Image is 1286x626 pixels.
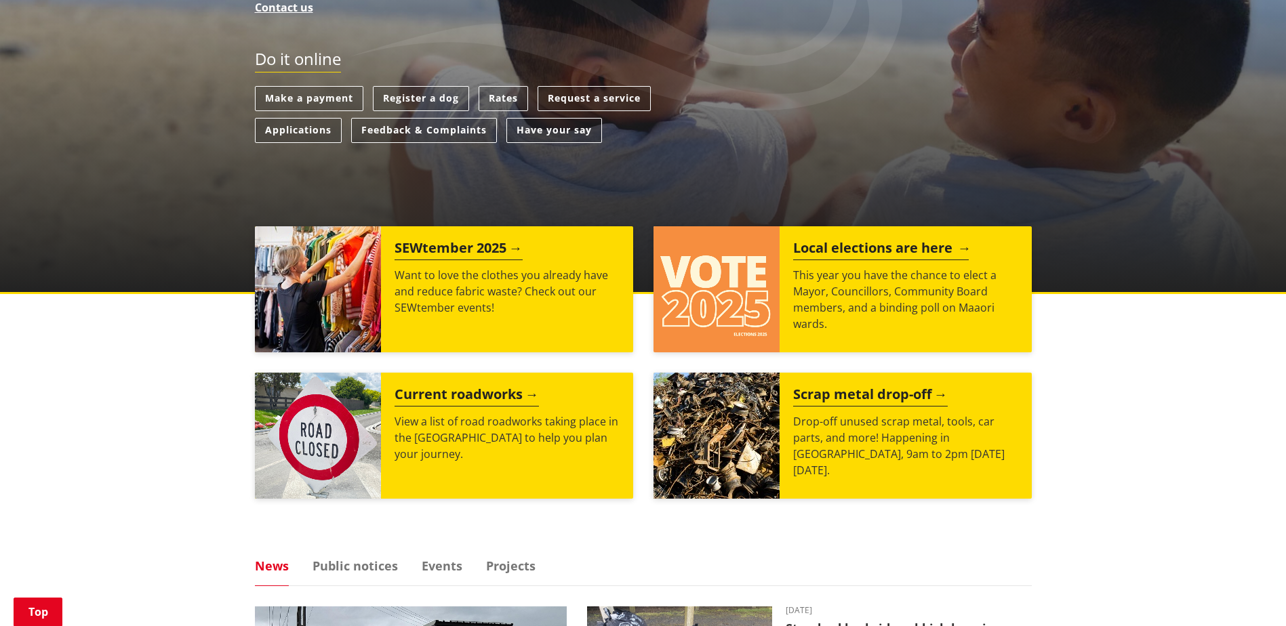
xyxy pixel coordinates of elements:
[793,386,948,406] h2: Scrap metal drop-off
[786,606,1032,614] time: [DATE]
[395,240,523,260] h2: SEWtember 2025
[14,598,62,626] a: Top
[654,226,1032,352] a: Local elections are here This year you have the chance to elect a Mayor, Councillors, Community B...
[255,118,342,143] a: Applications
[654,226,780,352] img: Vote 2025
[422,560,462,572] a: Events
[395,413,620,462] p: View a list of road roadworks taking place in the [GEOGRAPHIC_DATA] to help you plan your journey.
[506,118,602,143] a: Have your say
[395,267,620,316] p: Want to love the clothes you already have and reduce fabric waste? Check out our SEWtember events!
[255,373,381,499] img: Road closed sign
[255,86,363,111] a: Make a payment
[313,560,398,572] a: Public notices
[654,373,1032,499] a: A massive pile of rusted scrap metal, including wheels and various industrial parts, under a clea...
[255,226,633,352] a: SEWtember 2025 Want to love the clothes you already have and reduce fabric waste? Check out our S...
[255,49,341,73] h2: Do it online
[793,413,1018,478] p: Drop-off unused scrap metal, tools, car parts, and more! Happening in [GEOGRAPHIC_DATA], 9am to 2...
[255,226,381,352] img: SEWtember
[538,86,651,111] a: Request a service
[255,560,289,572] a: News
[654,373,780,499] img: Scrap metal collection
[486,560,536,572] a: Projects
[373,86,469,111] a: Register a dog
[793,267,1018,332] p: This year you have the chance to elect a Mayor, Councillors, Community Board members, and a bindi...
[793,240,969,260] h2: Local elections are here
[395,386,539,406] h2: Current roadworks
[479,86,528,111] a: Rates
[255,373,633,499] a: Current roadworks View a list of road roadworks taking place in the [GEOGRAPHIC_DATA] to help you...
[351,118,497,143] a: Feedback & Complaints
